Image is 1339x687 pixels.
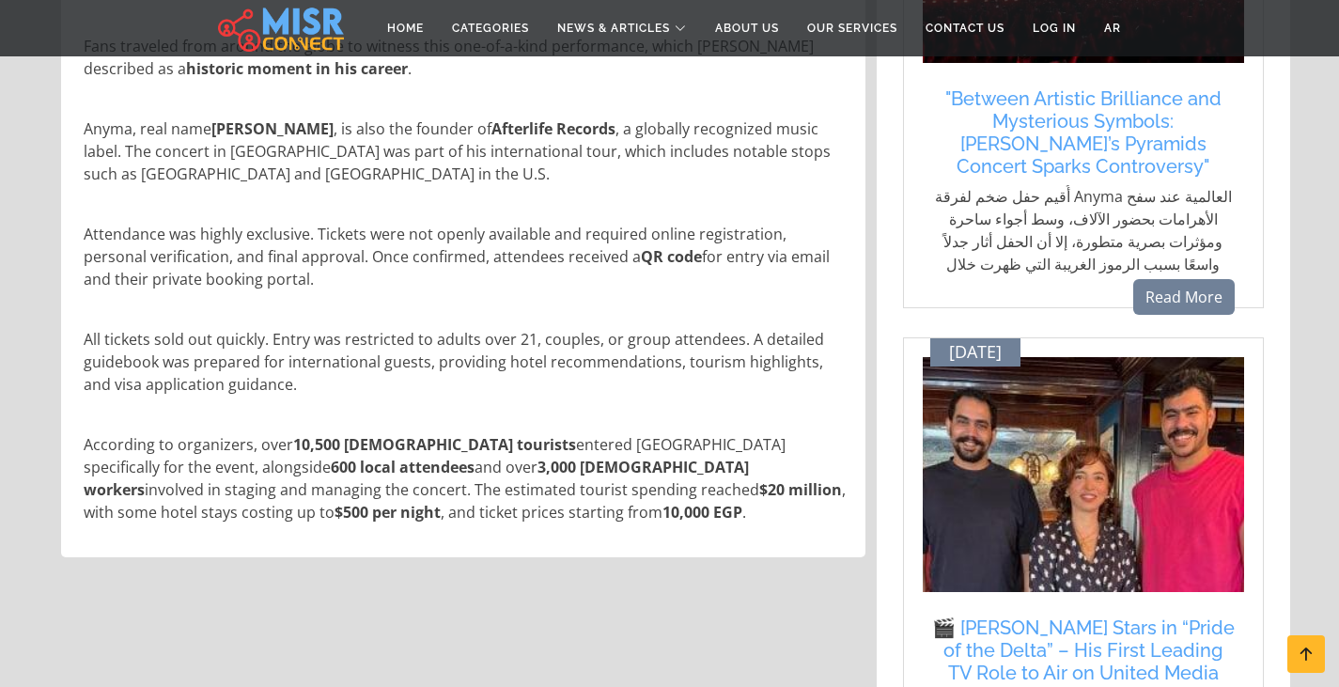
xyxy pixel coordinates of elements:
strong: QR code [641,246,702,267]
a: Contact Us [911,10,1019,46]
strong: $20 million [759,479,842,500]
strong: [PERSON_NAME] [211,118,334,139]
strong: 3,000 [DEMOGRAPHIC_DATA] workers [84,457,749,500]
strong: 10,000 EGP [662,502,742,523]
span: News & Articles [557,20,670,37]
strong: 10,500 [DEMOGRAPHIC_DATA] tourists [293,434,576,455]
span: [DATE] [949,342,1002,363]
a: Read More [1133,279,1235,315]
a: Our Services [793,10,911,46]
p: All tickets sold out quickly. Entry was restricted to adults over 21, couples, or group attendees... [84,328,847,396]
strong: historic moment in his career [186,58,408,79]
a: Home [373,10,438,46]
img: أعلن الفنان 🎭 أحمد رمزي عن انطلاق تصوير مسلسله الجديد ب [923,357,1244,592]
p: Fans traveled from around the globe to witness this one-of-a-kind performance, which [PERSON_NAME... [84,35,847,80]
a: About Us [701,10,793,46]
a: AR [1090,10,1135,46]
img: main.misr_connect [218,5,344,52]
a: Log in [1019,10,1090,46]
a: Categories [438,10,543,46]
p: According to organizers, over entered [GEOGRAPHIC_DATA] specifically for the event, alongside and... [84,433,847,523]
strong: 600 local attendees [331,457,475,477]
strong: Afterlife Records [491,118,615,139]
p: أُقيم حفل ضخم لفرقة Anyma العالمية عند سفح الأهرامات بحضور الآلاف، وسط أجواء ساحرة ومؤثرات بصرية ... [932,185,1235,298]
a: "Between Artistic Brilliance and Mysterious Symbols: [PERSON_NAME]’s Pyramids Concert Sparks Cont... [932,87,1235,178]
strong: $500 per night [335,502,441,523]
p: Attendance was highly exclusive. Tickets were not openly available and required online registrati... [84,223,847,290]
p: Anyma, real name , is also the founder of , a globally recognized music label. The concert in [GE... [84,117,847,185]
a: News & Articles [543,10,701,46]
